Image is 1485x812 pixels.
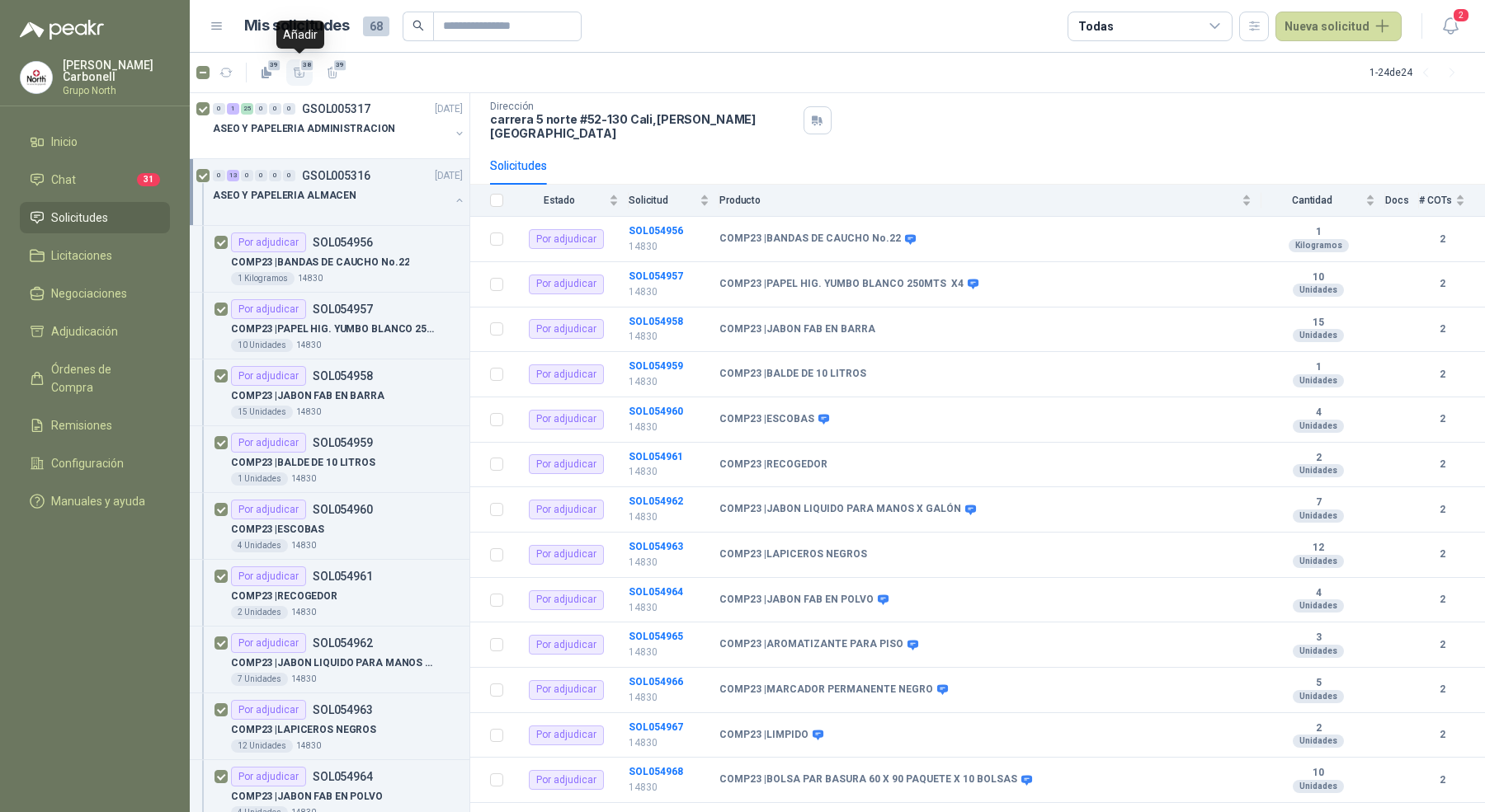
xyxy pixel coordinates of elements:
[302,170,370,181] p: GSOL005316
[231,406,293,419] div: 15 Unidades
[1261,317,1375,330] b: 15
[529,454,604,474] div: Por adjudicar
[1419,322,1465,337] b: 2
[190,293,469,359] a: Por adjudicarSOL054957COMP23 |PAPEL HIG. YUMBO BLANCO 250MTS X410 Unidades14830
[1419,411,1465,427] b: 2
[231,539,288,552] div: 4 Unidades
[719,503,961,516] b: COMP23 | JABON LIQUIDO PARA MANOS X GALÓN
[190,493,469,560] a: Por adjudicarSOL054960COMP23 |ESCOBAS4 Unidades14830
[1261,452,1375,465] b: 2
[302,103,370,115] p: GSOL005317
[629,195,696,206] span: Solicitud
[1261,226,1375,239] b: 1
[629,270,683,282] b: SOL054957
[629,555,709,570] p: 14830
[231,255,409,270] p: COMP23 | BANDAS DE CAUCHO No.22
[1261,406,1375,420] b: 4
[1419,276,1465,292] b: 2
[1385,185,1419,217] th: Docs
[529,635,604,655] div: Por adjudicar
[629,464,709,480] p: 14830
[529,680,604,700] div: Por adjudicar
[1261,587,1375,600] b: 4
[529,725,604,745] div: Por adjudicar
[269,103,281,115] div: 0
[313,704,373,716] p: SOL054963
[20,278,170,309] a: Negociaciones
[490,157,547,175] div: Solicitudes
[1289,239,1349,252] div: Kilogramos
[1261,631,1375,645] b: 3
[296,739,321,753] p: 14830
[231,589,337,604] p: COMP23 | RECOGEDOR
[719,729,808,742] b: COMP23 | LIMPIDO
[719,638,903,651] b: COMP23 | AROMATIZANTE PARA PISO
[1435,12,1465,41] button: 2
[1419,367,1465,383] b: 2
[51,492,145,510] span: Manuales y ayuda
[719,548,867,561] b: COMP23 | LAPICEROS NEGROS
[1261,542,1375,555] b: 12
[190,693,469,760] a: Por adjudicarSOL054963COMP23 |LAPICEROS NEGROS12 Unidades14830
[719,278,964,291] b: COMP23 | PAPEL HIG. YUMBO BLANCO 250MTS X4
[291,673,316,686] p: 14830
[1293,555,1344,568] div: Unidades
[20,202,170,233] a: Solicitudes
[1369,59,1465,86] div: 1 - 24 de 24
[529,319,604,339] div: Por adjudicar
[1293,735,1344,748] div: Unidades
[20,486,170,517] a: Manuales y ayuda
[529,410,604,429] div: Por adjudicar
[231,299,306,319] div: Por adjudicar
[719,323,875,336] b: COMP23 | JABON FAB EN BARRA
[231,606,288,619] div: 2 Unidades
[435,101,463,117] p: [DATE]
[190,560,469,627] a: Por adjudicarSOL054961COMP23 |RECOGEDOR2 Unidades14830
[231,455,375,471] p: COMP23 | BALDE DE 10 LITROS
[719,195,1238,206] span: Producto
[1078,17,1113,35] div: Todas
[51,133,78,151] span: Inicio
[629,360,683,372] a: SOL054959
[20,448,170,479] a: Configuración
[629,374,709,390] p: 14830
[1419,547,1465,562] b: 2
[244,14,350,38] h1: Mis solicitudes
[1261,185,1385,217] th: Cantidad
[1419,502,1465,518] b: 2
[20,410,170,441] a: Remisiones
[313,370,373,382] p: SOL054958
[20,164,170,195] a: Chat31
[1293,329,1344,342] div: Unidades
[51,322,118,340] span: Adjudicación
[629,721,683,733] a: SOL054967
[629,690,709,706] p: 14830
[213,103,225,115] div: 0
[255,103,267,115] div: 0
[1293,690,1344,703] div: Unidades
[1419,185,1485,217] th: # COTs
[629,239,709,255] p: 14830
[231,566,306,586] div: Por adjudicar
[529,545,604,565] div: Por adjudicar
[255,170,267,181] div: 0
[313,303,373,315] p: SOL054957
[253,59,280,86] button: 39
[20,354,170,403] a: Órdenes de Compra
[529,500,604,519] div: Por adjudicar
[629,451,683,462] a: SOL054961
[529,364,604,384] div: Por adjudicar
[227,103,239,115] div: 1
[266,59,282,72] span: 39
[629,766,683,777] b: SOL054968
[137,173,160,186] span: 31
[51,209,108,227] span: Solicitudes
[629,509,709,525] p: 14830
[231,433,306,453] div: Por adjudicar
[231,366,306,386] div: Por adjudicar
[231,522,324,537] p: COMP23 | ESCOBAS
[629,631,683,642] a: SOL054965
[629,495,683,507] b: SOL054962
